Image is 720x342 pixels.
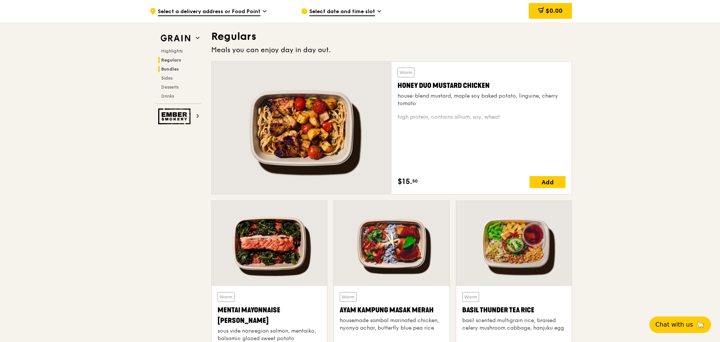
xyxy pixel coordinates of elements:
div: high protein, contains allium, soy, wheat [398,113,566,121]
div: Add [529,176,566,188]
div: Warm [218,292,234,302]
span: 🦙 [696,320,705,329]
div: Basil Thunder Tea Rice [462,305,566,315]
span: 50 [412,178,418,184]
img: Grain web logo [158,32,193,45]
div: basil scented multigrain rice, braised celery mushroom cabbage, hanjuku egg [462,317,566,332]
span: $0.00 [546,7,563,14]
div: Meals you can enjoy day in day out. [211,45,572,55]
h3: Regulars [211,30,572,43]
span: Bundles [161,66,179,72]
span: Regulars [161,57,181,63]
span: $15. [398,176,412,187]
div: Mentai Mayonnaise [PERSON_NAME] [218,305,321,326]
span: Desserts [161,84,178,90]
span: Select date and time slot [309,8,375,16]
div: housemade sambal marinated chicken, nyonya achar, butterfly blue pea rice [340,317,443,332]
span: Drinks [161,93,174,99]
div: Warm [462,292,479,302]
span: Select a delivery address or Food Point [158,8,260,16]
img: Ember Smokery web logo [158,108,193,124]
span: Highlights [161,48,183,54]
div: house-blend mustard, maple soy baked potato, linguine, cherry tomato [398,92,566,107]
div: Honey Duo Mustard Chicken [398,80,566,91]
div: Warm [340,292,357,302]
span: Chat with us [655,320,693,329]
div: Warm [398,68,414,77]
button: Chat with us🦙 [649,316,711,333]
span: Sides [161,75,172,81]
div: Ayam Kampung Masak Merah [340,305,443,315]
